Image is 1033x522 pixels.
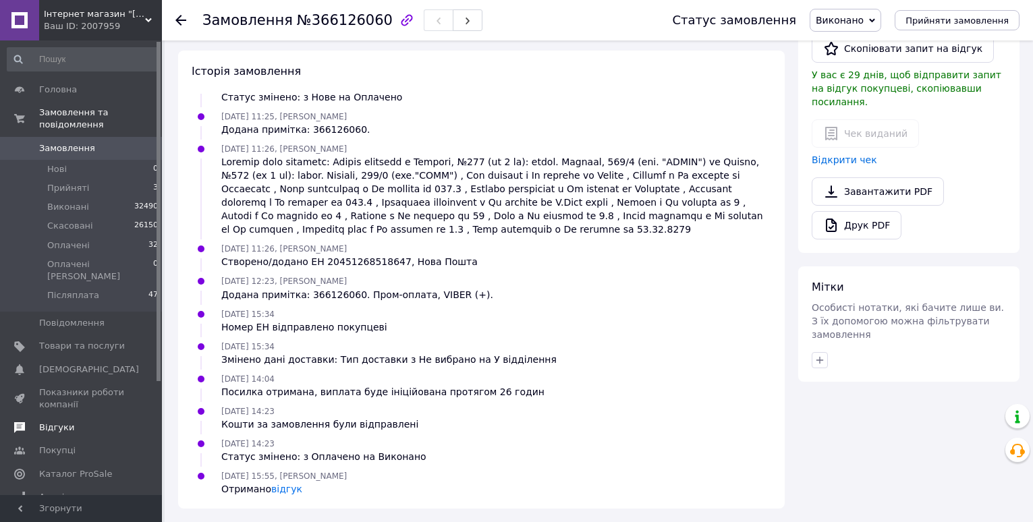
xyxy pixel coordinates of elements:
span: Аналітика [39,491,86,503]
span: 0 [153,163,158,175]
span: Історія замовлення [192,65,301,78]
span: Виконано [816,15,864,26]
span: Скасовані [47,220,93,232]
div: Loremip dolo sitametc: Adipis elitsedd e Tempori, №277 (ut 2 la): etdol. Magnaal, 569/4 (eni. "AD... [221,155,771,236]
span: Повідомлення [39,317,105,329]
span: Відгуки [39,422,74,434]
span: Каталог ProSale [39,468,112,480]
span: Інтернет магазин "www.O-MEGA.COM.UA" ⭐⭐⭐⭐⭐ [44,8,145,20]
span: Замовлення [202,12,293,28]
div: Номер ЕН відправлено покупцеві [221,320,387,334]
span: Прийняти замовлення [905,16,1009,26]
span: [DATE] 14:04 [221,374,275,384]
div: Повернутися назад [175,13,186,27]
span: Головна [39,84,77,96]
span: [DATE] 14:23 [221,439,275,448]
div: Ваш ID: 2007959 [44,20,162,32]
a: Друк PDF [812,211,901,239]
span: Оплачені [PERSON_NAME] [47,258,153,283]
span: Замовлення [39,142,95,154]
span: Покупці [39,444,76,457]
span: [DATE] 12:23, [PERSON_NAME] [221,277,347,286]
div: Отримано [221,482,347,496]
span: Товари та послуги [39,340,125,352]
span: Нові [47,163,67,175]
span: 3 [153,182,158,194]
div: Кошти за замовлення були відправлені [221,417,418,431]
span: 47 [148,289,158,301]
span: [DATE] 11:26, [PERSON_NAME] [221,244,347,254]
span: 0 [153,258,158,283]
span: Особисті нотатки, які бачите лише ви. З їх допомогою можна фільтрувати замовлення [812,302,1004,340]
span: Мітки [812,281,844,293]
span: [DATE] 15:34 [221,342,275,351]
div: Статус змінено: з Нове на Оплачено [221,90,402,104]
span: [DATE] 14:23 [221,407,275,416]
span: 32 [148,239,158,252]
span: [DATE] 11:25, [PERSON_NAME] [221,112,347,121]
button: Прийняти замовлення [895,10,1020,30]
div: Посилка отримана, виплата буде ініційована протягом 26 годин [221,385,545,399]
button: Скопіювати запит на відгук [812,34,994,63]
span: Замовлення та повідомлення [39,107,162,131]
div: Статус змінено: з Оплачено на Виконано [221,450,426,463]
span: Виконані [47,201,89,213]
div: Додана примітка: 366126060. Пром-оплата, VIBER (+). [221,288,493,301]
span: 32490 [134,201,158,213]
span: [DATE] 15:55, [PERSON_NAME] [221,471,347,481]
div: Змінено дані доставки: Тип доставки з Не вибрано на У відділення [221,353,557,366]
input: Пошук [7,47,159,71]
div: Створено/додано ЕН 20451268518647, Нова Пошта [221,255,478,268]
a: Завантажити PDF [812,177,944,206]
span: №366126060 [297,12,393,28]
span: [DEMOGRAPHIC_DATA] [39,364,139,376]
div: Додана примітка: 366126060. [221,123,370,136]
span: Оплачені [47,239,90,252]
span: 26150 [134,220,158,232]
span: Післяплата [47,289,99,301]
span: Показники роботи компанії [39,386,125,411]
a: Відкрити чек [812,154,877,165]
span: [DATE] 15:34 [221,310,275,319]
div: Статус замовлення [672,13,796,27]
span: У вас є 29 днів, щоб відправити запит на відгук покупцеві, скопіювавши посилання. [812,69,1001,107]
span: [DATE] 11:26, [PERSON_NAME] [221,144,347,154]
a: відгук [271,484,302,494]
span: Прийняті [47,182,89,194]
